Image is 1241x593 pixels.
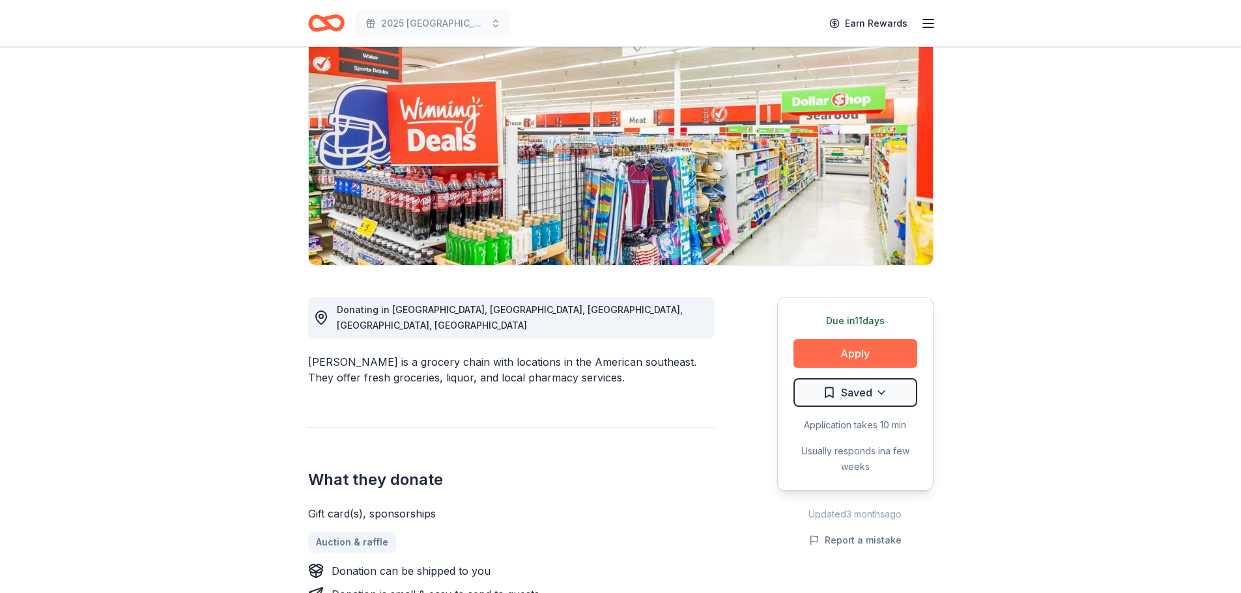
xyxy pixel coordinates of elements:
h2: What they donate [308,469,715,490]
div: [PERSON_NAME] is a grocery chain with locations in the American southeast. They offer fresh groce... [308,354,715,385]
span: Donating in [GEOGRAPHIC_DATA], [GEOGRAPHIC_DATA], [GEOGRAPHIC_DATA], [GEOGRAPHIC_DATA], [GEOGRAPH... [337,304,683,331]
a: Earn Rewards [821,12,915,35]
div: Due in 11 days [793,313,917,329]
button: Report a mistake [809,532,902,548]
button: Saved [793,378,917,407]
a: Home [308,8,345,38]
img: Image for Winn-Dixie [309,16,933,265]
div: Usually responds in a few weeks [793,443,917,475]
button: Apply [793,339,917,368]
div: Donation can be shipped to you [332,563,491,579]
div: Application takes 10 min [793,417,917,433]
a: Auction & raffle [308,532,396,553]
span: 2025 [GEOGRAPHIC_DATA] Equality [US_STATE] Gala [381,16,485,31]
div: Gift card(s), sponsorships [308,506,715,521]
div: Updated 3 months ago [777,506,934,522]
button: 2025 [GEOGRAPHIC_DATA] Equality [US_STATE] Gala [355,10,511,36]
span: Saved [841,384,872,401]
